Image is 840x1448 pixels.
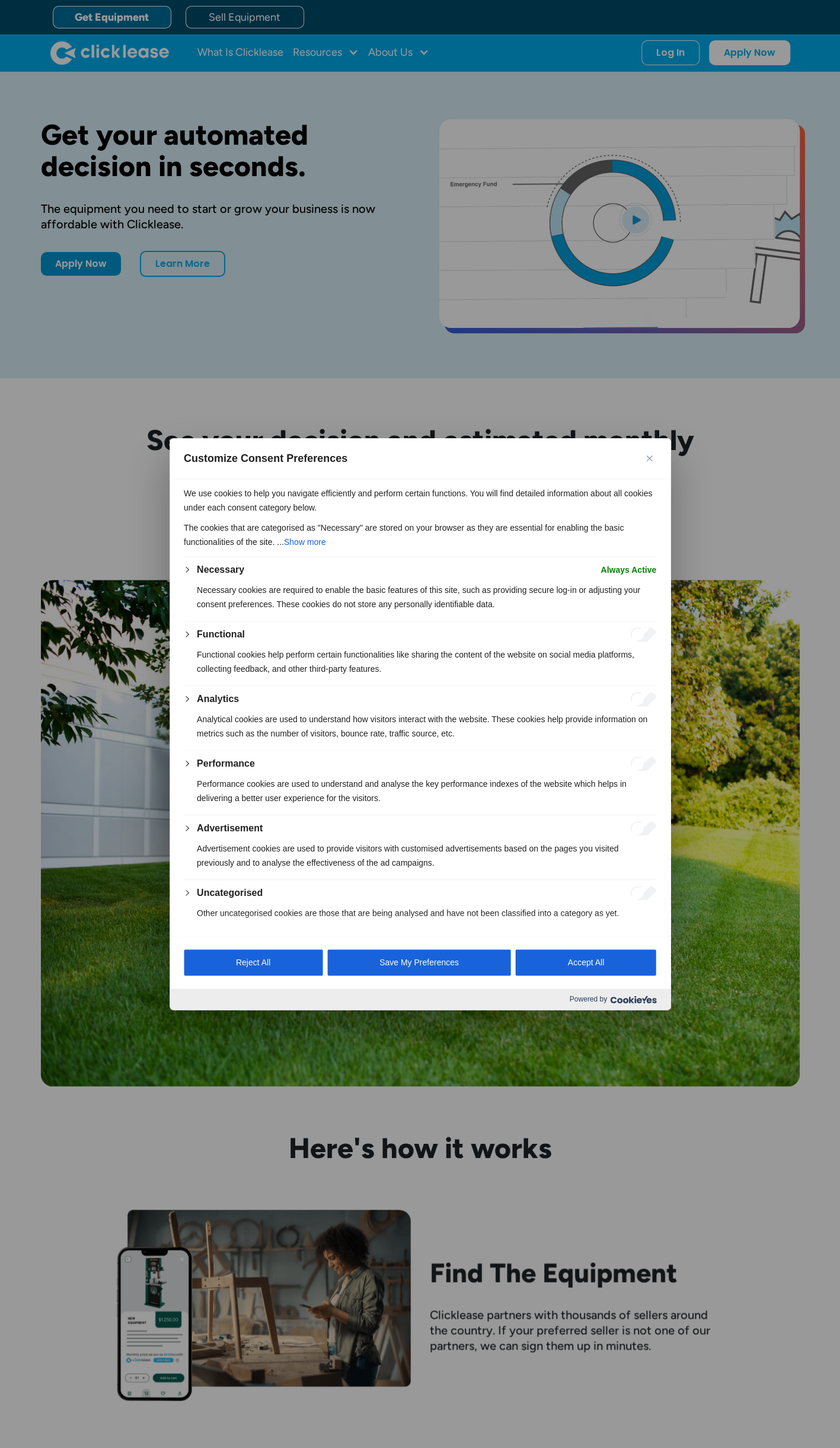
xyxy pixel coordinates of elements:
[184,521,656,549] p: The cookies that are categorised as "Necessary" are stored on your browser as they are essential ...
[197,821,263,835] button: Advertisement
[197,757,255,771] button: Performance
[197,692,239,706] button: Analytics
[197,627,245,642] button: Functional
[184,949,322,975] button: Reject All
[516,949,656,975] button: Accept All
[630,692,656,706] input: Enable Analytics
[630,821,656,835] input: Enable Advertisement
[646,455,652,461] img: Close
[601,563,656,577] span: Always Active
[197,841,656,870] p: Advertisement cookies are used to provide visitors with customised advertisements based on the pa...
[197,583,656,611] p: Necessary cookies are required to enable the basic features of this site, such as providing secur...
[284,535,326,549] button: Show more
[170,438,670,1010] div: Customize Consent Preferences
[327,949,511,975] button: Save My Preferences
[630,757,656,771] input: Enable Performance
[197,906,656,920] p: Other uncategorised cookies are those that are being analysed and have not been classified into a...
[642,451,656,465] button: Close
[197,648,656,676] p: Functional cookies help perform certain functionalities like sharing the content of the website o...
[184,451,347,465] span: Customize Consent Preferences
[197,563,244,577] button: Necessary
[197,777,656,805] p: Performance cookies are used to understand and analyse the key performance indexes of the website...
[197,712,656,741] p: Analytical cookies are used to understand how visitors interact with the website. These cookies h...
[630,886,656,900] input: Enable Uncategorised
[184,486,656,515] p: We use cookies to help you navigate efficiently and perform certain functions. You will find deta...
[197,886,263,900] button: Uncategorised
[630,627,656,642] input: Enable Functional
[610,996,656,1003] img: Cookieyes logo
[170,988,670,1010] div: Powered by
